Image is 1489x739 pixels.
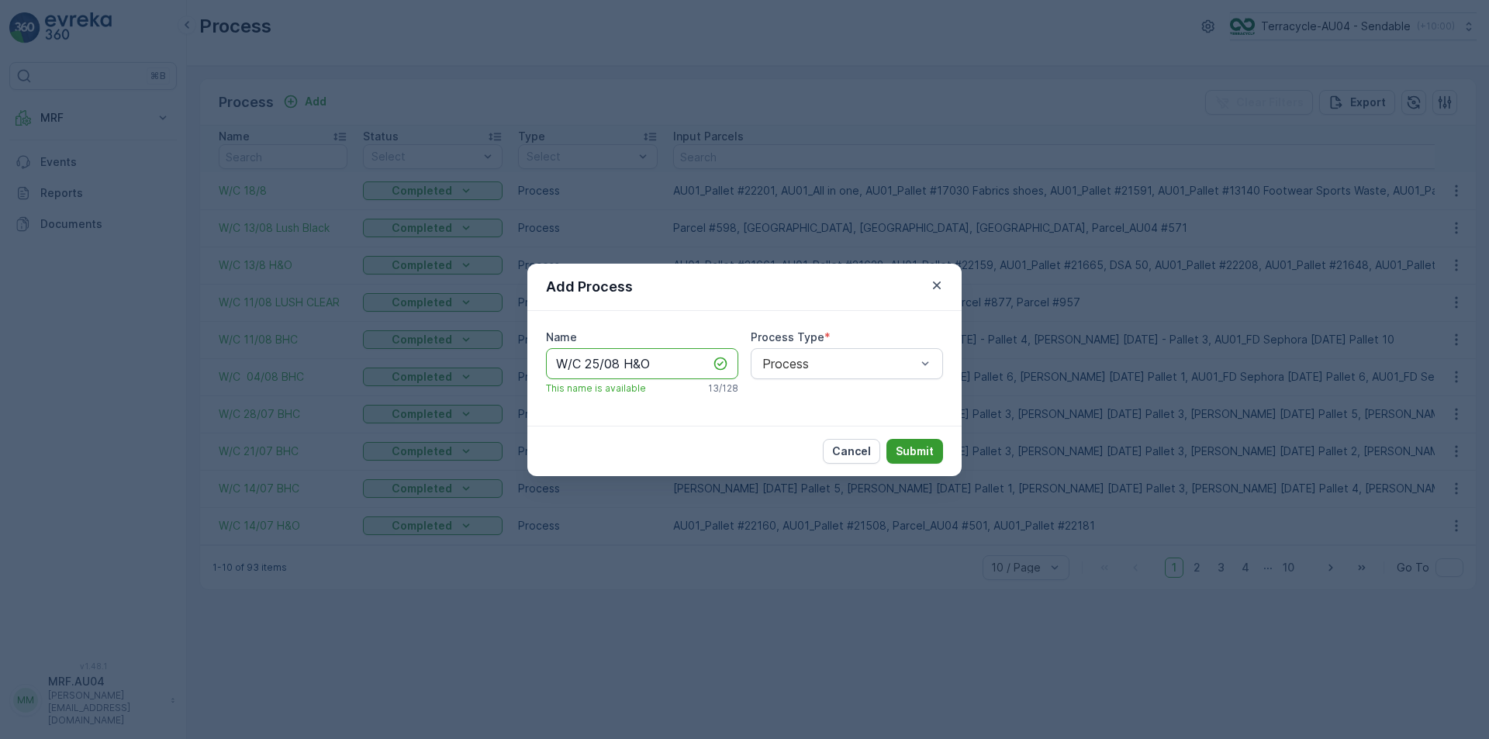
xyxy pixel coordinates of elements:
[546,330,577,344] label: Name
[708,382,738,395] p: 13 / 128
[546,276,633,298] p: Add Process
[832,444,871,459] p: Cancel
[823,439,880,464] button: Cancel
[886,439,943,464] button: Submit
[896,444,934,459] p: Submit
[546,382,646,395] span: This name is available
[751,330,824,344] label: Process Type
